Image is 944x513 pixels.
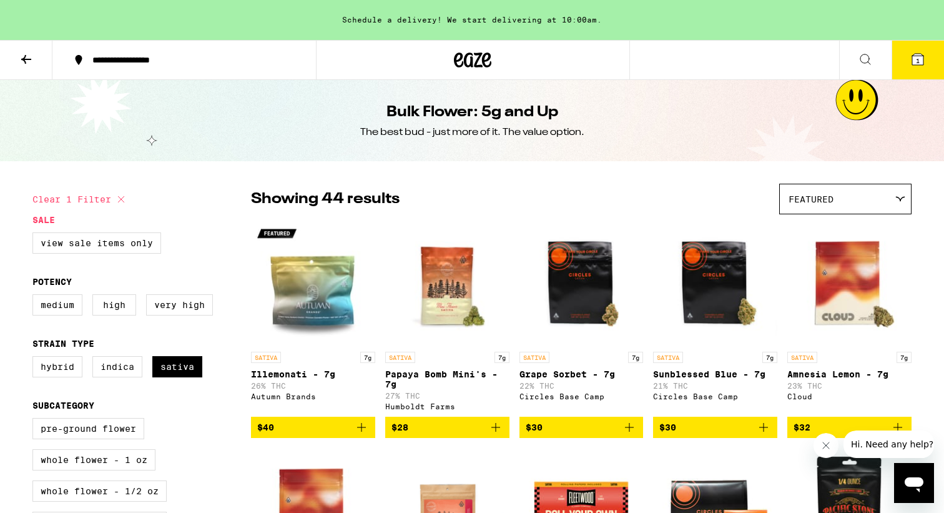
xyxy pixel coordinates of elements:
[787,221,912,417] a: Open page for Amnesia Lemon - 7g from Cloud
[653,352,683,363] p: SATIVA
[653,221,777,346] img: Circles Base Camp - Sunblessed Blue - 7g
[787,352,817,363] p: SATIVA
[916,57,920,64] span: 1
[32,481,167,502] label: Whole Flower - 1/2 oz
[787,417,912,438] button: Add to bag
[385,417,509,438] button: Add to bag
[814,433,838,458] iframe: Close message
[519,392,644,401] div: Circles Base Camp
[32,215,55,225] legend: Sale
[360,352,375,363] p: 7g
[787,369,912,379] p: Amnesia Lemon - 7g
[385,369,509,389] p: Papaya Bomb Mini's - 7g
[251,392,375,401] div: Autumn Brands
[385,352,415,363] p: SATIVA
[146,294,213,316] label: Very High
[251,369,375,379] p: Illemonati - 7g
[251,417,375,438] button: Add to bag
[519,352,549,363] p: SATIVA
[519,369,644,379] p: Grape Sorbet - 7g
[653,369,777,379] p: Sunblessed Blue - 7g
[519,382,644,390] p: 22% THC
[789,194,833,204] span: Featured
[92,356,142,377] label: Indica
[32,418,144,439] label: Pre-ground Flower
[519,417,644,438] button: Add to bag
[385,221,509,346] img: Humboldt Farms - Papaya Bomb Mini's - 7g
[762,352,777,363] p: 7g
[257,422,274,432] span: $40
[843,431,934,458] iframe: Message from company
[897,352,912,363] p: 7g
[794,422,810,432] span: $32
[787,392,912,401] div: Cloud
[894,463,934,503] iframe: Button to launch messaging window
[385,221,509,417] a: Open page for Papaya Bomb Mini's - 7g from Humboldt Farms
[32,339,94,349] legend: Strain Type
[519,221,644,346] img: Circles Base Camp - Grape Sorbet - 7g
[251,382,375,390] p: 26% THC
[494,352,509,363] p: 7g
[391,422,408,432] span: $28
[653,221,777,417] a: Open page for Sunblessed Blue - 7g from Circles Base Camp
[653,392,777,401] div: Circles Base Camp
[152,356,202,377] label: Sativa
[653,382,777,390] p: 21% THC
[32,449,155,471] label: Whole Flower - 1 oz
[628,352,643,363] p: 7g
[526,422,543,432] span: $30
[251,221,375,346] img: Autumn Brands - Illemonati - 7g
[32,232,161,254] label: View Sale Items Only
[659,422,676,432] span: $30
[787,382,912,390] p: 23% THC
[92,294,136,316] label: High
[32,294,82,316] label: Medium
[251,352,281,363] p: SATIVA
[360,126,584,139] div: The best bud - just more of it. The value option.
[385,392,509,400] p: 27% THC
[653,417,777,438] button: Add to bag
[32,184,129,215] button: Clear 1 filter
[787,221,912,346] img: Cloud - Amnesia Lemon - 7g
[892,41,944,79] button: 1
[519,221,644,417] a: Open page for Grape Sorbet - 7g from Circles Base Camp
[32,401,94,411] legend: Subcategory
[32,277,72,287] legend: Potency
[251,189,400,210] p: Showing 44 results
[386,102,558,123] h1: Bulk Flower: 5g and Up
[32,356,82,377] label: Hybrid
[251,221,375,417] a: Open page for Illemonati - 7g from Autumn Brands
[385,402,509,411] div: Humboldt Farms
